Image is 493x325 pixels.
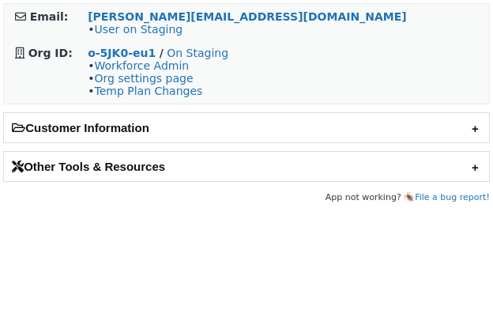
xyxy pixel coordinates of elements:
[4,113,489,142] h2: Customer Information
[3,190,490,206] footer: App not working? 🪳
[415,192,490,202] a: File a bug report!
[4,152,489,181] h2: Other Tools & Resources
[94,85,202,97] a: Temp Plan Changes
[28,47,73,59] strong: Org ID:
[167,47,228,59] a: On Staging
[30,10,69,23] strong: Email:
[88,23,183,36] span: •
[94,72,193,85] a: Org settings page
[88,47,156,59] a: o-5JK0-eu1
[94,59,189,72] a: Workforce Admin
[88,10,406,23] a: [PERSON_NAME][EMAIL_ADDRESS][DOMAIN_NAME]
[160,47,164,59] strong: /
[94,23,183,36] a: User on Staging
[88,59,202,97] span: • • •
